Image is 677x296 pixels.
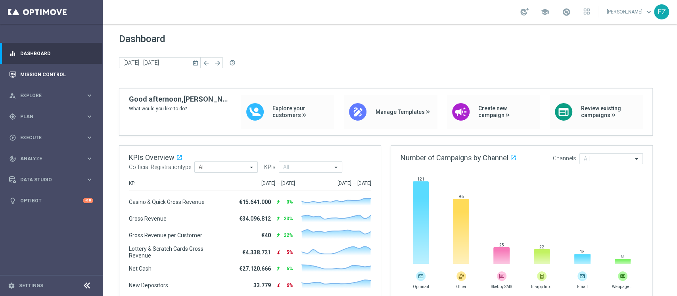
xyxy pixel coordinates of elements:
i: lightbulb [9,197,16,204]
div: EZ [654,4,669,19]
i: track_changes [9,155,16,162]
div: +10 [83,198,93,203]
div: Dashboard [9,43,93,64]
span: Explore [20,93,86,98]
a: Dashboard [20,43,93,64]
div: Explore [9,92,86,99]
button: gps_fixed Plan keyboard_arrow_right [9,113,94,120]
div: Analyze [9,155,86,162]
span: Execute [20,135,86,140]
button: play_circle_outline Execute keyboard_arrow_right [9,135,94,141]
button: person_search Explore keyboard_arrow_right [9,92,94,99]
a: [PERSON_NAME]keyboard_arrow_down [606,6,654,18]
i: gps_fixed [9,113,16,120]
a: Settings [19,283,43,288]
a: Optibot [20,190,83,211]
i: equalizer [9,50,16,57]
i: keyboard_arrow_right [86,113,93,120]
div: Execute [9,134,86,141]
i: keyboard_arrow_right [86,134,93,141]
i: settings [8,282,15,289]
span: Plan [20,114,86,119]
span: Analyze [20,156,86,161]
div: Data Studio [9,176,86,183]
button: track_changes Analyze keyboard_arrow_right [9,156,94,162]
a: Mission Control [20,64,93,85]
button: lightbulb Optibot +10 [9,198,94,204]
button: Mission Control [9,71,94,78]
i: keyboard_arrow_right [86,92,93,99]
div: Mission Control [9,64,93,85]
i: person_search [9,92,16,99]
i: play_circle_outline [9,134,16,141]
span: keyboard_arrow_down [644,8,653,16]
i: keyboard_arrow_right [86,176,93,183]
div: Optibot [9,190,93,211]
i: keyboard_arrow_right [86,155,93,162]
div: Plan [9,113,86,120]
span: school [541,8,549,16]
span: Data Studio [20,177,86,182]
button: equalizer Dashboard [9,50,94,57]
button: Data Studio keyboard_arrow_right [9,177,94,183]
